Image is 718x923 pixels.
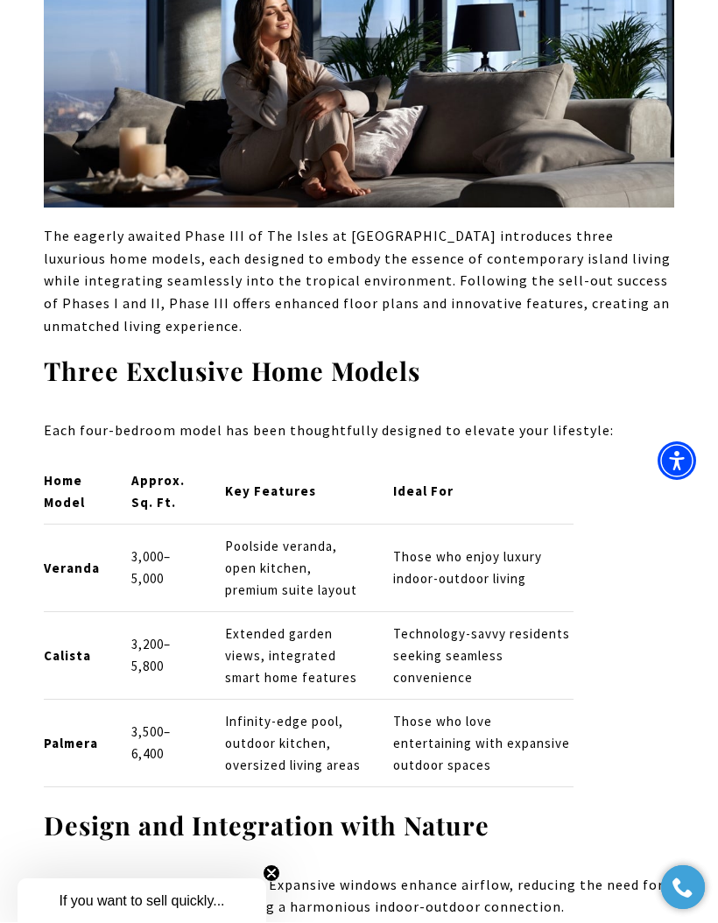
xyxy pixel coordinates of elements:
p: : Expansive windows enhance airflow, reducing the need for artificial lighting and creating a har... [66,875,674,919]
strong: Veranda [44,560,100,577]
p: Each four-bedroom model has been thoughtfully designed to elevate your lifestyle: [44,420,674,443]
strong: Home Model [44,473,85,511]
strong: Three Exclusive Home Models [44,355,420,388]
p: Technology-savvy residents seeking seamless convenience [393,624,574,690]
p: The eagerly awaited Phase III of The Isles at [GEOGRAPHIC_DATA] introduces three luxurious home m... [44,226,674,338]
p: Those who enjoy luxury indoor-outdoor living [393,547,574,591]
strong: Design and Integration with Nature [44,809,489,842]
p: Those who love entertaining with expansive outdoor spaces [393,712,574,778]
strong: Calista [44,648,91,665]
p: 3,200–5,800 [131,635,195,679]
div: If you want to sell quickly... Close teaser [18,879,266,923]
span: If you want to sell quickly... [59,894,224,909]
strong: Ideal For [393,483,454,500]
div: Accessibility Menu [658,442,696,481]
strong: Palmera [44,736,98,752]
strong: Approx. Sq. Ft. [131,473,185,511]
p: Infinity-edge pool, outdoor kitchen, oversized living areas [225,712,364,778]
button: Close teaser [263,865,280,883]
strong: Natural Light & Ventilation [66,877,262,894]
p: Extended garden views, integrated smart home features [225,624,364,690]
p: 3,500–6,400 [131,722,195,766]
strong: Key Features [225,483,316,500]
p: 3,000–5,000 [131,547,195,591]
p: Poolside veranda, open kitchen, premium suite layout [225,537,364,602]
